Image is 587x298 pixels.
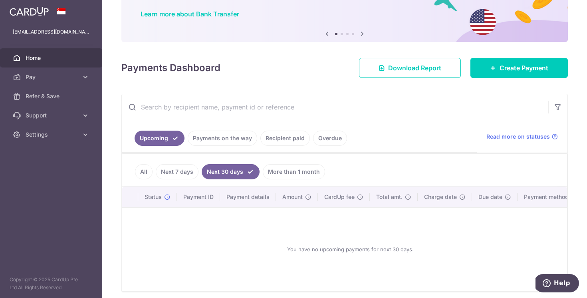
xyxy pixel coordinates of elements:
span: Support [26,111,78,119]
div: You have no upcoming payments for next 30 days. [132,214,569,284]
a: All [135,164,153,179]
span: Amount [282,193,303,201]
iframe: Opens a widget where you can find more information [535,274,579,294]
span: Refer & Save [26,92,78,100]
a: More than 1 month [263,164,325,179]
a: Read more on statuses [486,133,558,141]
a: Learn more about Bank Transfer [141,10,239,18]
span: Read more on statuses [486,133,550,141]
span: Due date [478,193,502,201]
span: Charge date [424,193,457,201]
span: Status [145,193,162,201]
h4: Payments Dashboard [121,61,220,75]
a: Overdue [313,131,347,146]
input: Search by recipient name, payment id or reference [122,94,548,120]
a: Create Payment [470,58,568,78]
p: [EMAIL_ADDRESS][DOMAIN_NAME] [13,28,89,36]
th: Payment ID [177,187,220,207]
a: Upcoming [135,131,184,146]
span: Download Report [388,63,441,73]
a: Recipient paid [260,131,310,146]
th: Payment details [220,187,276,207]
th: Payment method [518,187,578,207]
a: Next 30 days [202,164,260,179]
span: Settings [26,131,78,139]
a: Payments on the way [188,131,257,146]
span: Create Payment [500,63,548,73]
span: CardUp fee [324,193,355,201]
a: Download Report [359,58,461,78]
a: Next 7 days [156,164,198,179]
span: Pay [26,73,78,81]
span: Home [26,54,78,62]
span: Total amt. [376,193,403,201]
img: CardUp [10,6,49,16]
